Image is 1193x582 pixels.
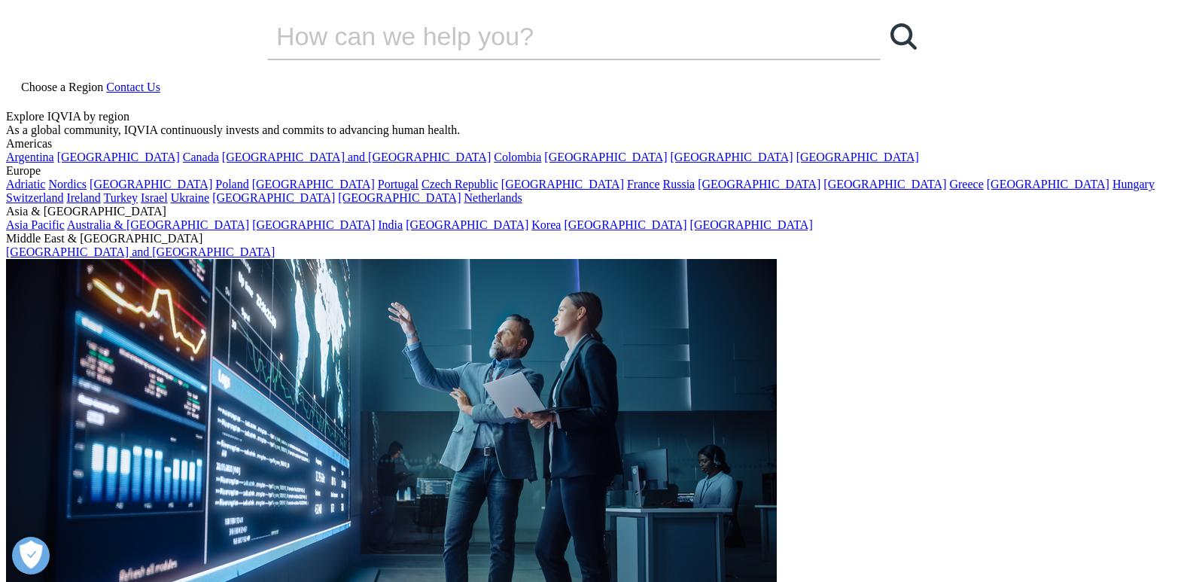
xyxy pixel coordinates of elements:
a: India [378,218,403,231]
a: [GEOGRAPHIC_DATA] [544,151,667,163]
a: [GEOGRAPHIC_DATA] [690,218,813,231]
div: Europe [6,164,1187,178]
a: Greece [949,178,983,190]
a: Canada [183,151,219,163]
a: [GEOGRAPHIC_DATA] [338,191,461,204]
a: [GEOGRAPHIC_DATA] [671,151,793,163]
a: Israel [141,191,168,204]
a: Hungary [1112,178,1155,190]
a: [GEOGRAPHIC_DATA] [252,178,375,190]
a: [GEOGRAPHIC_DATA] and [GEOGRAPHIC_DATA] [6,245,275,258]
a: [GEOGRAPHIC_DATA] [406,218,528,231]
a: Adriatic [6,178,45,190]
a: Asia Pacific [6,218,65,231]
a: Ukraine [171,191,210,204]
a: Nordics [48,178,87,190]
a: [GEOGRAPHIC_DATA] [698,178,820,190]
a: Colombia [494,151,541,163]
a: [GEOGRAPHIC_DATA] [57,151,180,163]
a: Ireland [66,191,100,204]
div: Explore IQVIA by region [6,110,1187,123]
a: Switzerland [6,191,63,204]
a: Argentina [6,151,54,163]
a: France [627,178,660,190]
div: As a global community, IQVIA continuously invests and commits to advancing human health. [6,123,1187,137]
a: Portugal [378,178,418,190]
a: Poland [215,178,248,190]
div: Americas [6,137,1187,151]
a: [GEOGRAPHIC_DATA] [823,178,946,190]
a: [GEOGRAPHIC_DATA] [796,151,919,163]
button: Abrir preferencias [12,537,50,574]
a: Australia & [GEOGRAPHIC_DATA] [67,218,249,231]
a: Buscar [881,14,926,59]
a: Netherlands [464,191,522,204]
a: [GEOGRAPHIC_DATA] [564,218,686,231]
a: Korea [531,218,561,231]
a: [GEOGRAPHIC_DATA] [501,178,624,190]
a: [GEOGRAPHIC_DATA] [212,191,335,204]
input: Buscar [267,14,838,59]
a: Contact Us [106,81,160,93]
a: Turkey [103,191,138,204]
div: Asia & [GEOGRAPHIC_DATA] [6,205,1187,218]
svg: Search [890,23,917,50]
a: Czech Republic [422,178,498,190]
a: [GEOGRAPHIC_DATA] [252,218,375,231]
a: [GEOGRAPHIC_DATA] and [GEOGRAPHIC_DATA] [222,151,491,163]
div: Middle East & [GEOGRAPHIC_DATA] [6,232,1187,245]
span: Choose a Region [21,81,103,93]
a: [GEOGRAPHIC_DATA] [987,178,1109,190]
a: Russia [663,178,695,190]
a: [GEOGRAPHIC_DATA] [90,178,212,190]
